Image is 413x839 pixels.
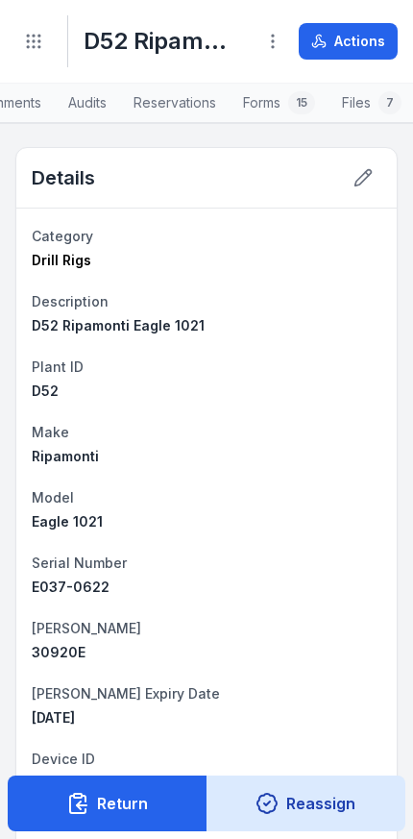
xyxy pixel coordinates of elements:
span: Description [32,293,109,309]
span: Make [32,424,69,440]
span: D52 [32,382,59,399]
span: Model [32,489,74,506]
div: 7 [378,91,401,114]
h1: D52 Ripamonti Eagle 1021 [84,26,239,57]
button: Toggle navigation [15,23,52,60]
div: 15 [288,91,315,114]
span: Category [32,228,93,244]
span: Drill Rigs [32,252,91,268]
span: [PERSON_NAME] [32,620,141,636]
a: Forms15 [231,84,327,124]
span: [DATE] [32,709,75,726]
button: Actions [299,23,398,60]
button: Return [8,776,207,831]
span: Plant ID [32,358,84,375]
span: Ripamonti [32,448,99,464]
time: 13/6/2026, 8:00:00 am [32,709,75,726]
span: 30920E [32,644,85,660]
span: D52 Ripamonti Eagle 1021 [32,317,205,333]
span: Serial Number [32,555,127,571]
span: [PERSON_NAME] Expiry Date [32,685,220,702]
a: Files7 [330,84,413,124]
a: Reservations [122,84,228,124]
span: 577913 [32,775,82,791]
span: Eagle 1021 [32,513,103,530]
h2: Details [32,164,95,191]
span: Device ID [32,751,95,767]
button: Reassign [206,776,406,831]
a: Audits [57,84,118,124]
span: E037-0622 [32,579,109,595]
